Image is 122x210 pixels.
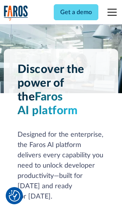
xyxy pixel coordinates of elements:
div: Designed for the enterprise, the Faros AI platform delivers every capability you need to unlock d... [18,130,105,202]
img: Revisit consent button [9,190,20,202]
button: Cookie Settings [9,190,20,202]
img: Logo of the analytics and reporting company Faros. [4,5,28,21]
a: Get a demo [54,4,98,20]
div: menu [103,3,118,21]
span: Faros AI platform [18,91,78,116]
h1: Discover the power of the [18,63,105,118]
a: home [4,5,28,21]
